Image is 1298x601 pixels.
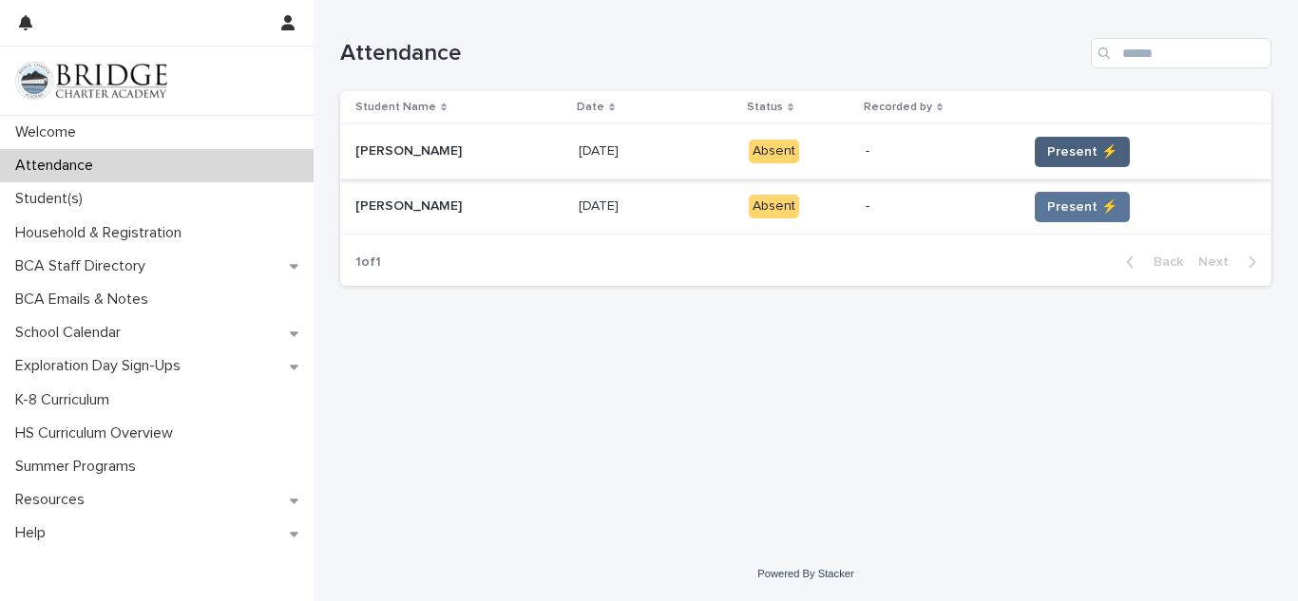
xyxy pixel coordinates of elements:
p: Summer Programs [8,458,151,476]
button: Next [1191,254,1271,271]
p: HS Curriculum Overview [8,424,188,442]
h1: Attendance [340,40,1083,67]
p: [DATE] [579,140,622,160]
p: - [866,198,1012,215]
p: Date [577,97,604,118]
p: Resources [8,491,100,509]
p: [DATE] [579,195,622,215]
p: BCA Staff Directory [8,257,161,275]
p: - [866,143,1012,160]
p: Help [8,524,61,542]
p: Attendance [8,157,108,175]
p: School Calendar [8,324,136,342]
tr: [PERSON_NAME][PERSON_NAME] [DATE][DATE] Absent-Present ⚡ [340,124,1271,179]
div: Absent [749,195,799,218]
a: Powered By Stacker [757,568,853,579]
tr: [PERSON_NAME][PERSON_NAME] [DATE][DATE] Absent-Present ⚡ [340,179,1271,235]
input: Search [1091,38,1271,68]
p: Student Name [355,97,436,118]
span: Present ⚡ [1047,142,1117,161]
p: 1 of 1 [340,239,396,286]
p: Household & Registration [8,224,197,242]
button: Present ⚡ [1035,137,1130,167]
button: Back [1111,254,1191,271]
p: [PERSON_NAME] [355,140,466,160]
p: Recorded by [864,97,932,118]
p: Status [747,97,783,118]
img: V1C1m3IdTEidaUdm9Hs0 [15,62,167,100]
p: BCA Emails & Notes [8,291,163,309]
p: Exploration Day Sign-Ups [8,357,196,375]
span: Next [1198,255,1240,269]
p: K-8 Curriculum [8,391,124,409]
p: Student(s) [8,190,98,208]
div: Absent [749,140,799,163]
p: Welcome [8,123,91,141]
p: [PERSON_NAME] [355,195,466,215]
span: Present ⚡ [1047,197,1117,216]
button: Present ⚡ [1035,192,1130,222]
span: Back [1142,255,1183,269]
